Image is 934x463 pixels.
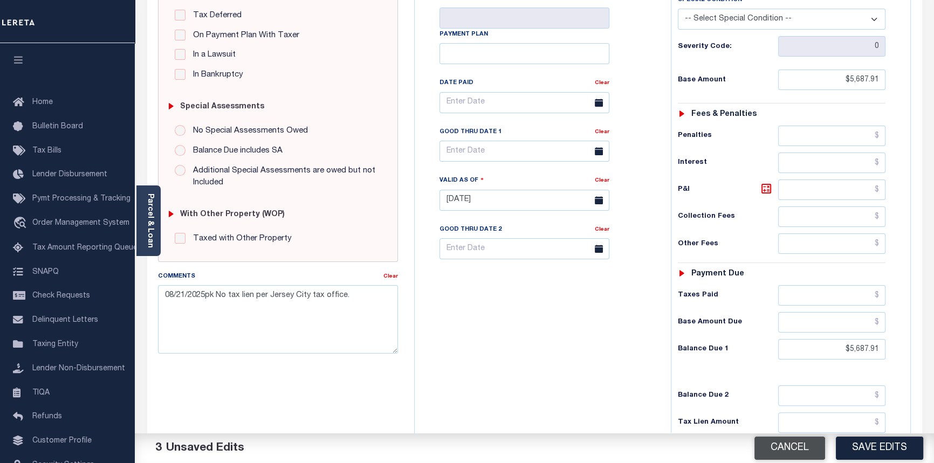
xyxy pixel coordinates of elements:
input: $ [778,385,886,406]
h6: Interest [678,158,778,167]
h6: Special Assessments [180,102,264,112]
h6: Taxes Paid [678,291,778,300]
input: $ [778,412,886,433]
h6: Other Fees [678,240,778,248]
span: SNAPQ [32,268,59,275]
input: Enter Date [439,238,609,259]
label: Tax Deferred [188,10,242,22]
h6: Balance Due 1 [678,345,778,354]
label: In a Lawsuit [188,49,236,61]
span: Lender Disbursement [32,171,107,178]
input: $ [778,312,886,333]
label: Payment Plan [439,30,488,39]
label: Comments [158,272,195,281]
span: Lender Non-Disbursement [32,365,125,372]
input: Enter Date [439,92,609,113]
span: Tax Bills [32,147,61,155]
input: Enter Date [439,141,609,162]
h6: Tax Lien Amount [678,418,778,427]
a: Clear [595,178,609,183]
span: Refunds [32,413,62,420]
input: Enter Date [439,190,609,211]
span: Unsaved Edits [166,443,244,454]
h6: Base Amount [678,76,778,85]
span: Delinquent Letters [32,316,98,324]
input: $ [778,153,886,173]
span: TIQA [32,389,50,396]
span: Taxing Entity [32,341,78,348]
h6: P&I [678,182,778,197]
a: Clear [595,129,609,135]
input: $ [778,233,886,254]
span: Bulletin Board [32,123,83,130]
label: Good Thru Date 2 [439,225,502,234]
h6: Severity Code: [678,43,778,51]
button: Cancel [754,437,825,460]
input: $ [778,339,886,360]
label: Taxed with Other Property [188,233,292,245]
label: No Special Assessments Owed [188,125,308,137]
label: Good Thru Date 1 [439,128,502,137]
input: $ [778,285,886,306]
span: Pymt Processing & Tracking [32,195,131,203]
label: Additional Special Assessments are owed but not Included [188,165,381,189]
span: Order Management System [32,219,129,227]
span: Home [32,99,53,106]
h6: with Other Property (WOP) [180,210,285,219]
i: travel_explore [13,217,30,231]
h6: Base Amount Due [678,318,778,327]
a: Parcel & Loan [146,194,154,248]
span: Tax Amount Reporting Queue [32,244,138,252]
h6: Balance Due 2 [678,391,778,400]
h6: Collection Fees [678,212,778,221]
input: $ [778,70,886,90]
input: $ [778,206,886,227]
label: In Bankruptcy [188,69,243,81]
h6: Payment due [691,269,744,279]
h6: Penalties [678,132,778,140]
span: Check Requests [32,292,90,300]
span: Customer Profile [32,437,92,445]
button: Save Edits [836,437,923,460]
input: $ [778,179,886,200]
span: 3 [155,443,162,454]
a: Clear [595,227,609,232]
label: Balance Due includes SA [188,145,283,157]
label: On Payment Plan With Taxer [188,30,299,42]
label: Valid as Of [439,175,484,185]
input: $ [778,126,886,146]
a: Clear [595,80,609,86]
h6: Fees & Penalties [691,110,756,119]
label: Date Paid [439,79,473,88]
a: Clear [383,274,398,279]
